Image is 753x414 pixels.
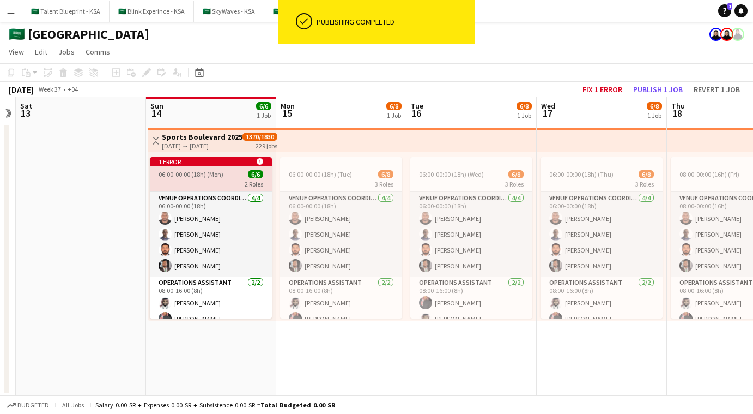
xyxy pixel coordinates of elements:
div: Publishing completed [317,17,470,27]
span: Mon [281,101,295,111]
span: Jobs [58,47,75,57]
span: Sat [20,101,32,111]
app-card-role: Operations Assistant2/208:00-16:00 (8h)[PERSON_NAME][PERSON_NAME] [280,277,402,329]
app-job-card: 1 error 06:00-00:00 (18h) (Mon)6/62 RolesVENUE OPERATIONS COORDINATOR4/406:00-00:00 (18h)[PERSON_... [150,157,272,319]
span: 16 [409,107,423,119]
span: 6/8 [378,170,393,178]
span: 1370/1830 [242,133,277,141]
div: +04 [68,85,78,93]
button: 🇸🇦 [GEOGRAPHIC_DATA] [264,1,353,22]
a: 1 [718,4,731,17]
h1: 🇸🇦 [GEOGRAPHIC_DATA] [9,26,149,43]
app-card-role: VENUE OPERATIONS COORDINATOR4/406:00-00:00 (18h)[PERSON_NAME][PERSON_NAME][PERSON_NAME][PERSON_NAME] [410,192,532,277]
app-job-card: 06:00-00:00 (18h) (Wed)6/83 RolesVENUE OPERATIONS COORDINATOR4/406:00-00:00 (18h)[PERSON_NAME][PE... [410,157,532,319]
a: Comms [81,45,114,59]
div: [DATE] → [DATE] [162,142,242,150]
a: View [4,45,28,59]
app-card-role: Operations Assistant2/208:00-16:00 (8h)[PERSON_NAME][PERSON_NAME] [410,277,532,329]
span: 06:00-00:00 (18h) (Mon) [159,170,223,178]
app-card-role: VENUE OPERATIONS COORDINATOR4/406:00-00:00 (18h)[PERSON_NAME][PERSON_NAME][PERSON_NAME][PERSON_NAME] [280,192,402,277]
div: [DATE] [9,84,34,95]
div: 1 Job [257,111,271,119]
span: 6/6 [256,102,271,110]
span: 2 Roles [245,180,263,188]
div: 229 jobs [256,141,277,150]
span: Comms [86,47,110,57]
button: Budgeted [5,399,51,411]
button: 🇸🇦 Blink Experince - KSA [110,1,194,22]
a: Edit [31,45,52,59]
app-job-card: 06:00-00:00 (18h) (Tue)6/83 RolesVENUE OPERATIONS COORDINATOR4/406:00-00:00 (18h)[PERSON_NAME][PE... [280,157,402,319]
button: 🇸🇦 SkyWaves - KSA [194,1,264,22]
span: 13 [19,107,32,119]
span: View [9,47,24,57]
h3: Sports Boulevard 2025 [162,132,242,142]
span: Week 37 [36,85,63,93]
span: 3 Roles [375,180,393,188]
span: All jobs [60,401,86,409]
span: 14 [149,107,163,119]
span: 1 [727,3,732,10]
span: 3 Roles [505,180,524,188]
span: 06:00-00:00 (18h) (Wed) [419,170,484,178]
span: 6/8 [508,170,524,178]
span: 15 [279,107,295,119]
span: 6/6 [248,170,263,178]
div: 1 error [150,157,272,166]
span: Budgeted [17,401,49,409]
span: Edit [35,47,47,57]
app-card-role: VENUE OPERATIONS COORDINATOR4/406:00-00:00 (18h)[PERSON_NAME][PERSON_NAME][PERSON_NAME][PERSON_NAME] [150,192,272,277]
span: 6/8 [386,102,402,110]
div: 1 Job [387,111,401,119]
button: 🇸🇦 Talent Blueprint - KSA [22,1,110,22]
span: Sun [150,101,163,111]
app-card-role: Operations Assistant2/208:00-16:00 (8h)[PERSON_NAME][PERSON_NAME] [150,277,272,329]
span: Tue [411,101,423,111]
a: Jobs [54,45,79,59]
span: 06:00-00:00 (18h) (Tue) [289,170,352,178]
span: Total Budgeted 0.00 SR [260,401,335,409]
iframe: Chat Widget [509,17,753,414]
div: Salary 0.00 SR + Expenses 0.00 SR + Subsistence 0.00 SR = [95,401,335,409]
